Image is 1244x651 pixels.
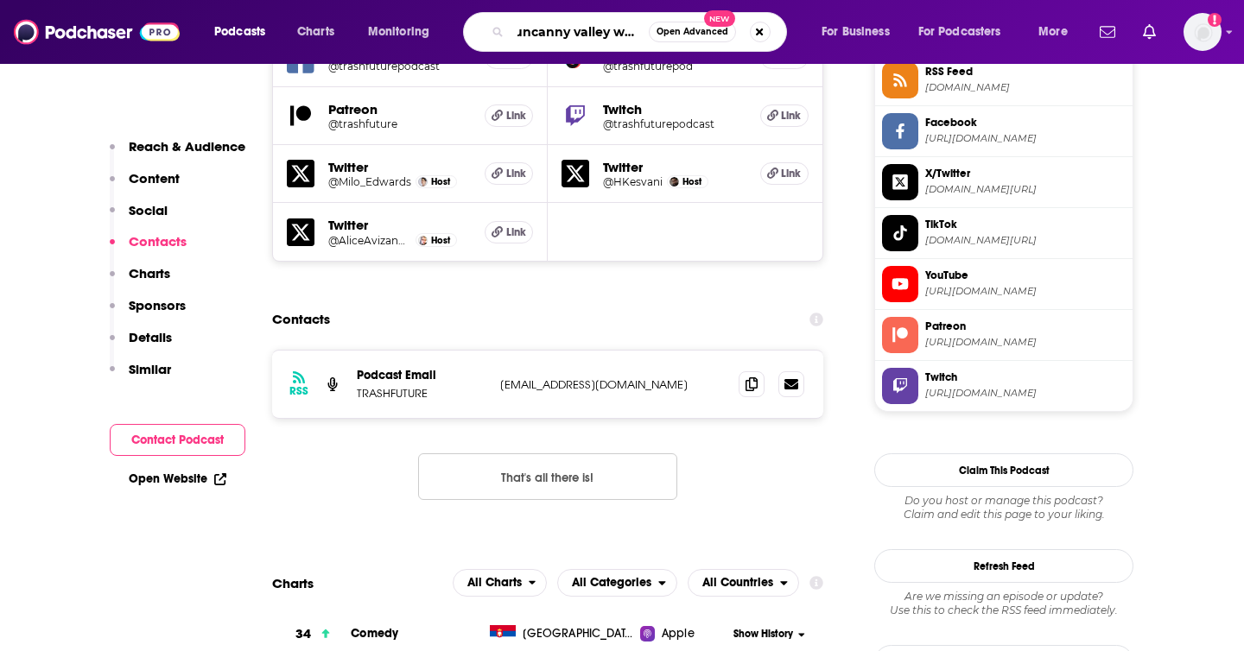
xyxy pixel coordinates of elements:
[506,225,526,239] span: Link
[925,285,1126,298] span: https://www.youtube.com/@TrashfuturePodcast
[297,20,334,44] span: Charts
[874,590,1133,617] div: Are we missing an episode or update? Use this to check the RSS feed immediately.
[431,235,450,246] span: Host
[356,18,452,46] button: open menu
[1184,13,1222,51] button: Show profile menu
[603,117,746,130] h5: @trashfuturepodcast
[129,170,180,186] p: Content
[110,361,171,393] button: Similar
[557,569,677,597] button: open menu
[925,115,1126,130] span: Facebook
[688,569,799,597] button: open menu
[511,18,649,46] input: Search podcasts, credits, & more...
[289,384,308,398] h3: RSS
[925,387,1126,400] span: https://www.twitch.tv/trashfuturepodcast
[874,494,1133,508] span: Do you host or manage this podcast?
[822,20,890,44] span: For Business
[286,18,345,46] a: Charts
[129,202,168,218] p: Social
[907,18,1026,46] button: open menu
[453,569,548,597] button: open menu
[202,18,288,46] button: open menu
[351,626,398,641] span: Comedy
[925,81,1126,94] span: feed.podbean.com
[925,336,1126,349] span: https://www.patreon.com/trashfuture
[682,176,701,187] span: Host
[500,377,725,392] p: [EMAIL_ADDRESS][DOMAIN_NAME]
[110,424,245,456] button: Contact Podcast
[328,175,411,188] a: @Milo_Edwards
[523,625,635,642] span: Serbia
[809,18,911,46] button: open menu
[1026,18,1089,46] button: open menu
[882,62,1126,98] a: RSS Feed[DOMAIN_NAME]
[603,60,746,73] a: @trashfuturepod
[702,577,773,589] span: All Countries
[657,28,728,36] span: Open Advanced
[418,236,428,245] a: November Kelly
[483,625,641,642] a: [GEOGRAPHIC_DATA]
[129,233,187,250] p: Contacts
[925,268,1126,283] span: YouTube
[1184,13,1222,51] span: Logged in as heidiv
[733,627,793,642] span: Show History
[874,549,1133,583] button: Refresh Feed
[453,569,548,597] h2: Platforms
[670,177,679,186] img: Hussein Kesvani
[925,234,1126,247] span: tiktok.com/@trashfuturepod
[1208,13,1222,27] svg: Add a profile image
[129,471,226,486] a: Open Website
[918,20,1001,44] span: For Podcasters
[882,164,1126,200] a: X/Twitter[DOMAIN_NAME][URL]
[874,453,1133,487] button: Claim This Podcast
[110,202,168,234] button: Social
[328,234,411,247] a: @AliceAvizandum
[781,109,801,123] span: Link
[760,162,809,185] a: Link
[1038,20,1068,44] span: More
[882,266,1126,302] a: YouTube[URL][DOMAIN_NAME]
[603,101,746,117] h5: Twitch
[328,117,471,130] a: @trashfuture
[431,176,450,187] span: Host
[925,132,1126,145] span: https://www.facebook.com/trashfuturepodcast
[14,16,180,48] img: Podchaser - Follow, Share and Rate Podcasts
[506,109,526,123] span: Link
[129,138,245,155] p: Reach & Audience
[328,60,471,73] a: @trashfuturepodcast
[925,166,1126,181] span: X/Twitter
[603,175,663,188] a: @HKesvani
[640,625,727,642] a: Apple
[760,104,809,127] a: Link
[781,167,801,180] span: Link
[418,177,428,186] img: Milo Edwards
[129,265,170,281] p: Charts
[925,370,1126,385] span: Twitch
[357,386,486,401] p: TRASHFUTURE
[882,113,1126,149] a: Facebook[URL][DOMAIN_NAME]
[272,575,314,591] h2: Charts
[882,215,1126,251] a: TikTok[DOMAIN_NAME][URL]
[1136,17,1163,47] a: Show notifications dropdown
[467,577,522,589] span: All Charts
[110,170,180,202] button: Content
[110,233,187,265] button: Contacts
[1184,13,1222,51] img: User Profile
[295,624,311,644] h3: 34
[882,368,1126,404] a: Twitch[URL][DOMAIN_NAME]
[479,12,803,52] div: Search podcasts, credits, & more...
[557,569,677,597] h2: Categories
[485,162,533,185] a: Link
[662,625,695,642] span: Apple
[874,494,1133,521] div: Claim and edit this page to your liking.
[882,317,1126,353] a: Patreon[URL][DOMAIN_NAME]
[485,221,533,243] a: Link
[357,368,486,382] p: Podcast Email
